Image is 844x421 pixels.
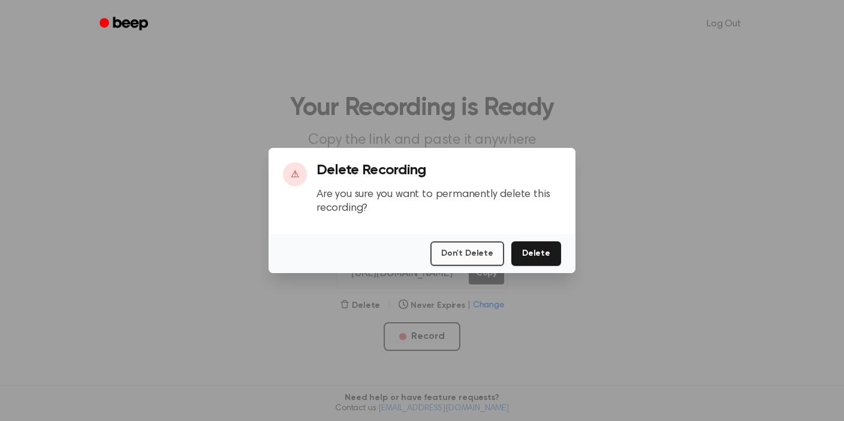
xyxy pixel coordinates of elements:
[316,188,561,215] p: Are you sure you want to permanently delete this recording?
[283,162,307,186] div: ⚠
[511,241,561,266] button: Delete
[430,241,504,266] button: Don't Delete
[695,10,753,38] a: Log Out
[316,162,561,178] h3: Delete Recording
[91,13,159,36] a: Beep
